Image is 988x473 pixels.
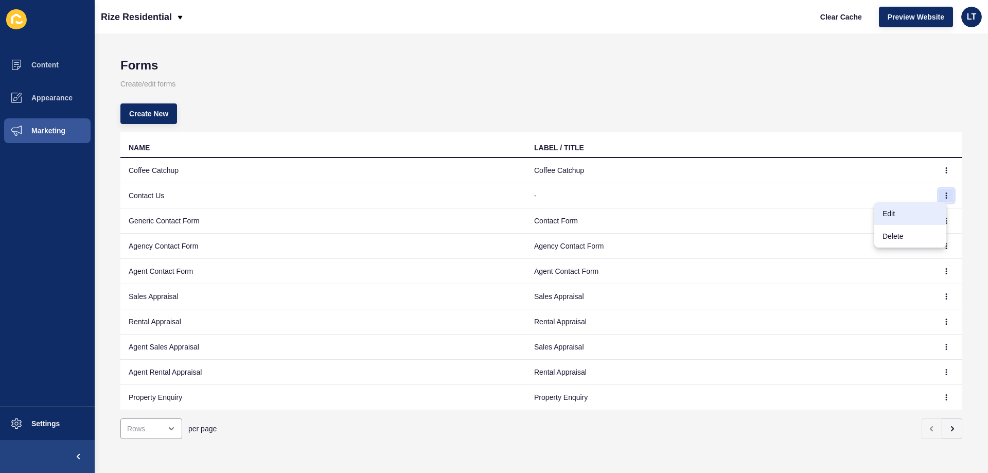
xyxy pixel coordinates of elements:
[101,4,172,30] p: Rize Residential
[120,183,526,208] td: Contact Us
[120,234,526,259] td: Agency Contact Form
[820,12,862,22] span: Clear Cache
[188,424,217,434] span: per page
[526,158,931,183] td: Coffee Catchup
[120,385,526,410] td: Property Enquiry
[874,225,946,248] a: Delete
[967,12,976,22] span: LT
[120,309,526,335] td: Rental Appraisal
[874,202,946,225] a: Edit
[120,58,962,73] h1: Forms
[888,12,944,22] span: Preview Website
[129,143,150,153] div: NAME
[526,208,931,234] td: Contact Form
[120,103,177,124] button: Create New
[120,73,962,95] p: Create/edit forms
[811,7,871,27] button: Clear Cache
[526,284,931,309] td: Sales Appraisal
[129,109,168,119] span: Create New
[526,183,931,208] td: -
[526,385,931,410] td: Property Enquiry
[120,284,526,309] td: Sales Appraisal
[120,208,526,234] td: Generic Contact Form
[120,335,526,360] td: Agent Sales Appraisal
[526,234,931,259] td: Agency Contact Form
[526,309,931,335] td: Rental Appraisal
[526,259,931,284] td: Agent Contact Form
[120,259,526,284] td: Agent Contact Form
[120,418,182,439] div: open menu
[534,143,584,153] div: LABEL / TITLE
[526,360,931,385] td: Rental Appraisal
[120,158,526,183] td: Coffee Catchup
[120,360,526,385] td: Agent Rental Appraisal
[526,335,931,360] td: Sales Appraisal
[879,7,953,27] button: Preview Website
